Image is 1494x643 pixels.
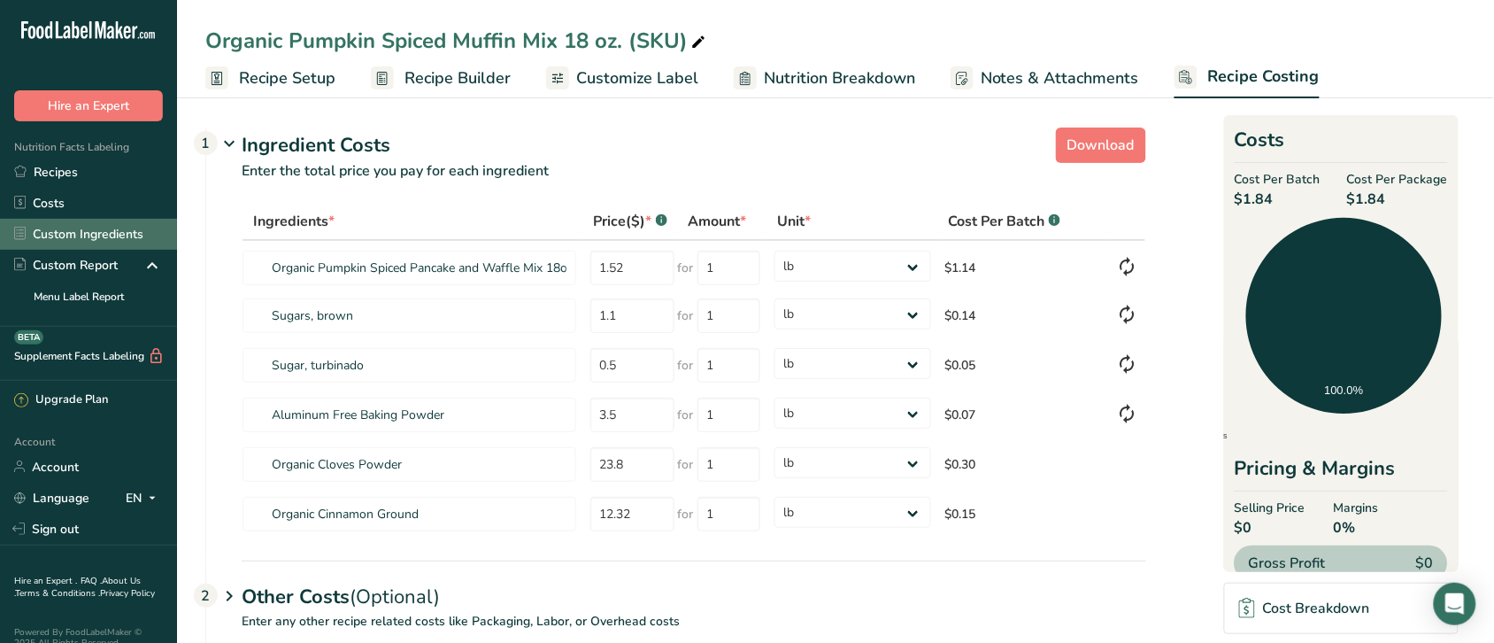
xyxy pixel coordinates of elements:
[678,455,694,474] span: for
[14,391,108,409] div: Upgrade Plan
[1224,583,1459,634] a: Cost Breakdown
[14,90,163,121] button: Hire an Expert
[194,584,218,608] div: 2
[938,439,1110,489] td: $0.30
[764,66,915,90] span: Nutrition Breakdown
[1067,135,1135,156] span: Download
[242,561,1146,612] div: Other Costs
[404,66,511,90] span: Recipe Builder
[734,58,915,98] a: Nutrition Breakdown
[1174,57,1320,99] a: Recipe Costing
[689,211,747,232] span: Amount
[239,66,335,90] span: Recipe Setup
[678,306,694,325] span: for
[1416,553,1434,574] span: $0
[678,356,694,375] span: for
[205,25,709,57] div: Organic Pumpkin Spiced Muffin Mix 18 oz. (SKU)
[14,330,43,345] div: BETA
[242,131,1146,160] div: Ingredient Costs
[1235,126,1448,163] h2: Costs
[81,575,102,587] a: FAQ .
[350,584,440,610] span: (Optional)
[938,390,1110,439] td: $0.07
[14,575,141,600] a: About Us .
[1235,189,1321,210] span: $1.84
[14,575,77,587] a: Hire an Expert .
[1235,170,1321,189] span: Cost Per Batch
[938,291,1110,340] td: $0.14
[1235,454,1448,492] div: Pricing & Margins
[938,340,1110,390] td: $0.05
[1347,170,1448,189] span: Cost Per Package
[949,211,1045,232] span: Cost Per Batch
[1235,517,1305,538] span: $0
[1235,499,1305,517] span: Selling Price
[678,259,694,277] span: for
[546,58,698,98] a: Customize Label
[14,483,89,514] a: Language
[371,58,511,98] a: Recipe Builder
[126,487,163,508] div: EN
[678,505,694,523] span: for
[951,58,1139,98] a: Notes & Attachments
[594,211,667,232] div: Price($)
[1175,431,1228,440] span: Ingredients
[576,66,698,90] span: Customize Label
[206,160,1146,203] p: Enter the total price you pay for each ingredient
[205,58,335,98] a: Recipe Setup
[938,241,1110,291] td: $1.14
[678,406,694,424] span: for
[1434,583,1476,625] div: Open Intercom Messenger
[778,211,812,232] span: Unit
[1334,499,1379,517] span: Margins
[100,587,155,600] a: Privacy Policy
[1056,128,1146,163] button: Download
[1334,517,1379,538] span: 0%
[194,131,218,155] div: 1
[1347,189,1448,210] span: $1.84
[981,66,1139,90] span: Notes & Attachments
[938,489,1110,538] td: $0.15
[253,211,335,232] span: Ingredients
[15,587,100,600] a: Terms & Conditions .
[1239,598,1369,619] div: Cost Breakdown
[14,256,118,275] div: Custom Report
[1208,65,1320,89] span: Recipe Costing
[1249,553,1326,574] span: Gross Profit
